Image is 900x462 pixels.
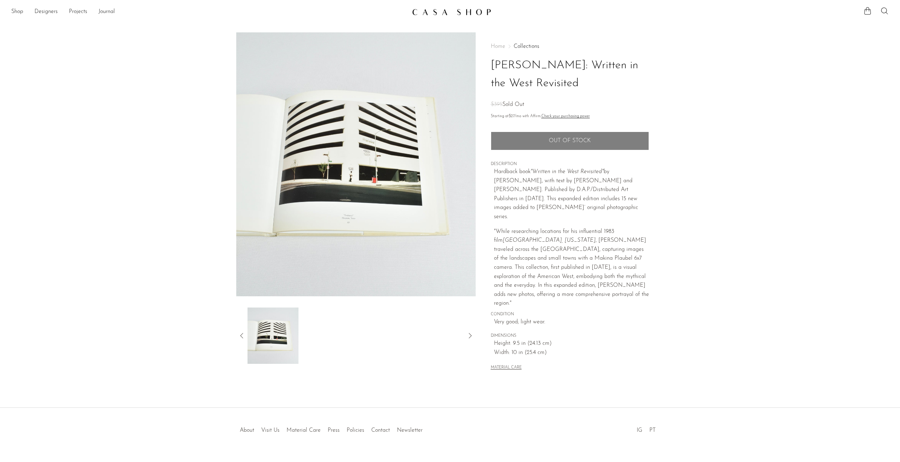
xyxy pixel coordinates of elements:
[11,6,406,18] nav: Desktop navigation
[503,238,596,243] em: [GEOGRAPHIC_DATA], [US_STATE]
[236,422,426,435] ul: Quick links
[491,113,649,120] p: Starting at /mo with Affirm.
[502,102,524,107] span: Sold Out
[491,311,649,318] span: CONDITION
[637,428,642,433] a: IG
[491,44,505,49] span: Home
[247,308,298,364] img: Wim Wenders: Written in the West Revisited
[494,339,649,348] span: Height: 9.5 in (24.13 cm)
[491,132,649,150] button: Add to cart
[261,428,279,433] a: Visit Us
[531,169,604,175] em: "Written in the West Revisited"
[541,114,590,118] a: Check your purchasing power - Learn more about Affirm Financing (opens in modal)
[491,44,649,49] nav: Breadcrumbs
[491,333,649,339] span: DIMENSIONS
[494,167,649,222] p: Hardback book by [PERSON_NAME], with text by [PERSON_NAME] and [PERSON_NAME]. Published by D.A.P....
[347,428,364,433] a: Policies
[34,7,58,17] a: Designers
[236,32,476,296] img: Wim Wenders: Written in the West Revisited
[491,57,649,93] h1: [PERSON_NAME]: Written in the West Revisited
[494,348,649,357] span: Width: 10 in (25.4 cm)
[287,428,321,433] a: Material Care
[11,6,406,18] ul: NEW HEADER MENU
[328,428,340,433] a: Press
[491,102,502,107] span: $395
[98,7,115,17] a: Journal
[494,227,649,308] p: "While researching locations for his influential 1983 film , [PERSON_NAME] traveled across the [G...
[491,365,522,371] button: MATERIAL CARE
[633,422,659,435] ul: Social Medias
[240,428,254,433] a: About
[491,161,649,167] span: DESCRIPTION
[494,318,649,327] span: Very good; light wear.
[549,138,591,144] span: Out of stock
[509,114,515,118] span: $27
[371,428,390,433] a: Contact
[514,44,539,49] a: Collections
[649,428,656,433] a: PT
[11,7,23,17] a: Shop
[69,7,87,17] a: Projects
